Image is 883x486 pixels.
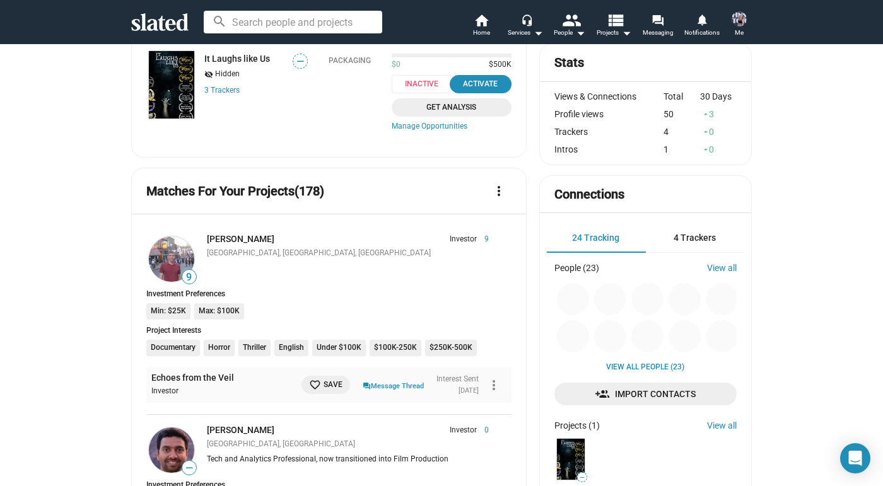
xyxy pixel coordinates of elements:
span: 9 [477,234,489,245]
a: Notifications [680,13,724,40]
div: 3 [700,109,737,119]
span: Investor [450,234,477,245]
span: (178) [295,183,324,199]
li: English [274,340,308,356]
div: Investor [151,386,290,396]
a: View all [707,420,737,431]
img: Jeremy Meyer [149,236,194,282]
a: It Laughs like Us [554,436,587,482]
mat-icon: view_list [606,11,624,29]
mat-icon: arrow_drop_up [701,145,710,154]
span: s [236,86,240,95]
span: 9 [182,271,196,284]
mat-icon: forum [652,14,664,26]
a: Import Contacts [554,383,737,405]
span: Projects [597,25,631,40]
div: 0 [700,127,737,137]
mat-icon: favorite_border [309,379,321,391]
img: Nicole Sell [732,11,747,26]
mat-icon: question_answer [363,381,371,391]
button: People [547,13,592,40]
span: Get Analysis [399,101,504,114]
a: Get Analysis [392,98,512,117]
div: Packaging [329,56,371,65]
span: $0 [392,60,401,70]
div: Project Interests [146,326,512,335]
span: Save [309,378,342,391]
img: Suraj Gupta [149,427,194,473]
a: Messaging [636,13,680,40]
mat-icon: home [474,13,489,28]
a: View all People (23) [606,362,684,373]
a: Manage Opportunities [392,122,512,132]
a: [PERSON_NAME] [207,234,274,244]
span: 24 Tracking [572,233,619,243]
a: Jeremy Meyer [146,234,197,284]
mat-icon: notifications [696,13,708,25]
div: [GEOGRAPHIC_DATA], [GEOGRAPHIC_DATA], [GEOGRAPHIC_DATA] [207,248,489,258]
li: Min: $25K [146,303,190,320]
span: Me [735,25,744,40]
div: Investment Preferences [146,289,512,298]
input: Search people and projects [204,11,382,33]
div: Tech and Analytics Professional, now transitioned into Film Production [207,454,489,465]
li: Max: $100K [194,303,244,320]
time: [DATE] [459,386,479,395]
a: Message Thread [363,379,424,391]
mat-icon: more_vert [486,378,501,393]
a: View all [707,263,737,273]
span: — [293,55,307,67]
div: [GEOGRAPHIC_DATA], [GEOGRAPHIC_DATA] [207,439,489,449]
a: 3 Trackers [204,86,240,95]
a: Suraj Gupta [146,425,197,475]
div: People [554,25,585,40]
div: Services [508,25,543,40]
img: It Laughs like Us [557,439,585,480]
mat-icon: arrow_drop_down [573,25,588,40]
span: — [578,474,587,481]
div: Interest Sent [436,374,479,385]
div: Activate [457,78,504,91]
li: $100K-250K [370,340,421,356]
span: Hidden [215,69,240,79]
span: Investor [450,425,477,436]
li: Under $100K [312,340,366,356]
span: 0 [477,425,489,436]
mat-card-title: Stats [554,54,584,71]
span: — [182,462,196,474]
div: Profile views [554,109,664,119]
span: Import Contacts [564,383,727,405]
li: Documentary [146,340,200,356]
div: Open Intercom Messenger [840,443,870,473]
div: 30 Days [700,91,737,101]
div: 1 [664,144,700,154]
div: 50 [664,109,700,119]
div: Views & Connections [554,91,664,101]
span: Inactive [392,75,459,93]
mat-icon: visibility_off [204,69,213,81]
mat-icon: people [562,11,580,29]
a: Home [459,13,503,40]
button: Save [301,376,350,394]
div: Trackers [554,127,664,137]
div: Intros [554,144,664,154]
span: Notifications [684,25,720,40]
li: $250K-500K [425,340,477,356]
span: 4 Trackers [674,233,716,243]
mat-icon: more_vert [491,183,506,199]
mat-icon: arrow_drop_down [619,25,634,40]
mat-icon: headset_mic [521,14,532,25]
div: 0 [700,144,737,154]
div: Total [664,91,700,101]
button: Services [503,13,547,40]
mat-icon: arrow_drop_up [701,110,710,119]
mat-icon: arrow_drop_up [701,127,710,136]
span: Home [473,25,490,40]
mat-card-title: Matches For Your Projects [146,183,324,200]
a: It Laughs like Us [204,54,270,64]
img: It Laughs like Us [149,51,194,119]
button: Activate [450,75,512,93]
a: It Laughs like Us [146,49,197,121]
mat-card-title: Connections [554,186,624,203]
li: Horror [204,340,235,356]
